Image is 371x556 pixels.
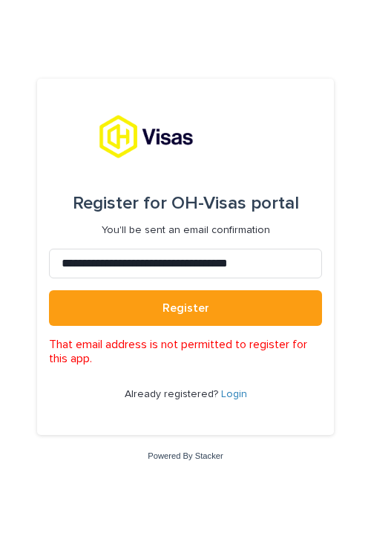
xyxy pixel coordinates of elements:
span: Already registered? [125,389,221,399]
p: That email address is not permitted to register for this app. [49,338,322,366]
span: Register for [73,194,167,212]
span: Register [162,302,209,314]
button: Register [49,290,322,326]
div: OH-Visas portal [73,183,299,224]
img: tx8HrbJQv2PFQx4TXEq5 [99,114,272,159]
a: Login [221,389,247,399]
p: You'll be sent an email confirmation [102,224,270,237]
a: Powered By Stacker [148,451,223,460]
